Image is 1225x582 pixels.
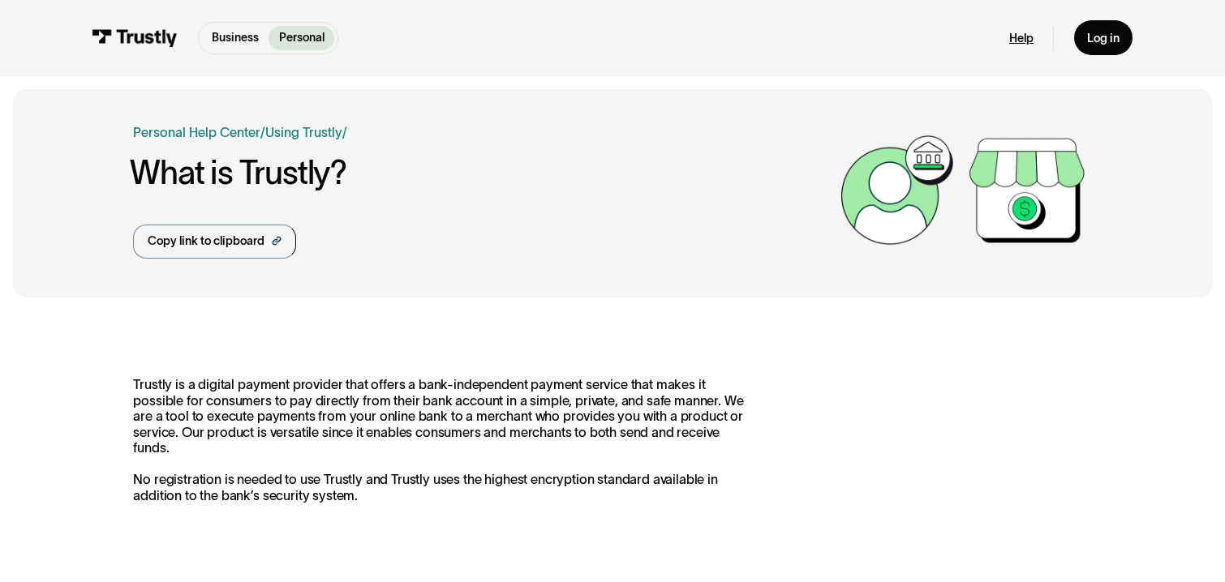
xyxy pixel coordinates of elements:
[133,225,295,259] a: Copy link to clipboard
[265,125,342,139] a: Using Trustly
[260,122,265,142] div: /
[212,29,259,46] p: Business
[130,155,832,191] h1: What is Trustly?
[92,29,178,47] img: Trustly Logo
[342,122,347,142] div: /
[148,233,264,250] div: Copy link to clipboard
[1009,31,1034,46] a: Help
[202,26,269,50] a: Business
[269,26,333,50] a: Personal
[133,122,260,142] a: Personal Help Center
[1087,31,1120,46] div: Log in
[279,29,325,46] p: Personal
[1074,20,1133,55] a: Log in
[133,377,750,503] p: Trustly is a digital payment provider that offers a bank-independent payment service that makes i...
